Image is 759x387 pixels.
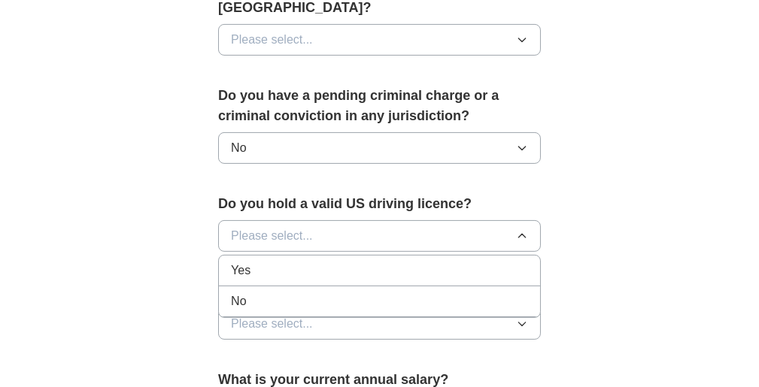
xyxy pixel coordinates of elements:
label: Do you have a pending criminal charge or a criminal conviction in any jurisdiction? [218,86,541,126]
span: No [231,139,246,157]
label: Do you hold a valid US driving licence? [218,194,541,214]
button: Please select... [218,308,541,340]
button: No [218,132,541,164]
span: Please select... [231,227,313,245]
button: Please select... [218,220,541,252]
span: Please select... [231,315,313,333]
span: Please select... [231,31,313,49]
span: Yes [231,262,250,280]
button: Please select... [218,24,541,56]
span: No [231,292,246,310]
